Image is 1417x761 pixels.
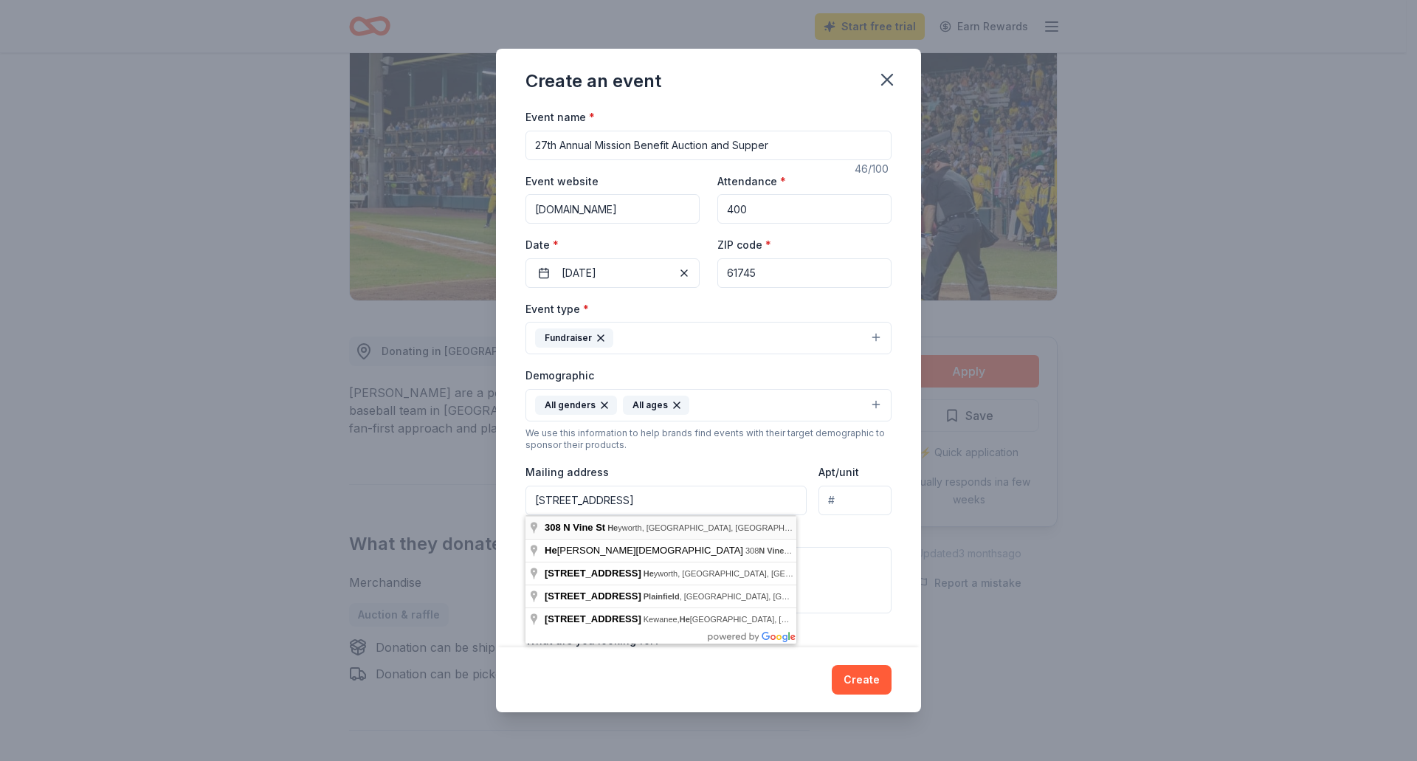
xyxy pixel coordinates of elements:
[525,174,599,189] label: Event website
[525,258,700,288] button: [DATE]
[717,258,892,288] input: 12345 (U.S. only)
[525,131,892,160] input: Spring Fundraiser
[832,665,892,695] button: Create
[545,545,557,556] span: He
[717,194,892,224] input: 20
[545,568,641,579] span: [STREET_ADDRESS]
[545,590,641,602] span: [STREET_ADDRESS]
[644,569,654,578] span: He
[535,396,617,415] div: All genders
[525,194,700,224] input: https://www...
[855,160,892,178] div: 46 /100
[525,110,595,125] label: Event name
[525,69,661,93] div: Create an event
[525,465,609,480] label: Mailing address
[525,322,892,354] button: Fundraiser
[535,328,613,348] div: Fundraiser
[644,615,953,624] span: Kewanee, [GEOGRAPHIC_DATA], [GEOGRAPHIC_DATA], [GEOGRAPHIC_DATA]
[545,522,561,533] span: 308
[607,523,820,532] span: yworth, [GEOGRAPHIC_DATA], [GEOGRAPHIC_DATA]
[644,592,680,601] span: Plainfield
[717,174,786,189] label: Attendance
[745,546,1061,555] span: 308 , [GEOGRAPHIC_DATA], [GEOGRAPHIC_DATA], [GEOGRAPHIC_DATA]
[525,238,700,252] label: Date
[525,389,892,421] button: All gendersAll ages
[525,427,892,451] div: We use this information to help brands find events with their target demographic to sponsor their...
[644,569,856,578] span: yworth, [GEOGRAPHIC_DATA], [GEOGRAPHIC_DATA]
[759,546,794,555] span: N Vine St
[818,465,859,480] label: Apt/unit
[818,486,892,515] input: #
[680,615,690,624] span: He
[563,522,605,533] span: N Vine St
[525,368,594,383] label: Demographic
[525,486,807,515] input: Enter a US address
[607,523,618,532] span: He
[545,613,641,624] span: [STREET_ADDRESS]
[644,592,858,601] span: , [GEOGRAPHIC_DATA], [GEOGRAPHIC_DATA]
[623,396,689,415] div: All ages
[525,302,589,317] label: Event type
[717,238,771,252] label: ZIP code
[545,545,745,556] span: [PERSON_NAME][DEMOGRAPHIC_DATA]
